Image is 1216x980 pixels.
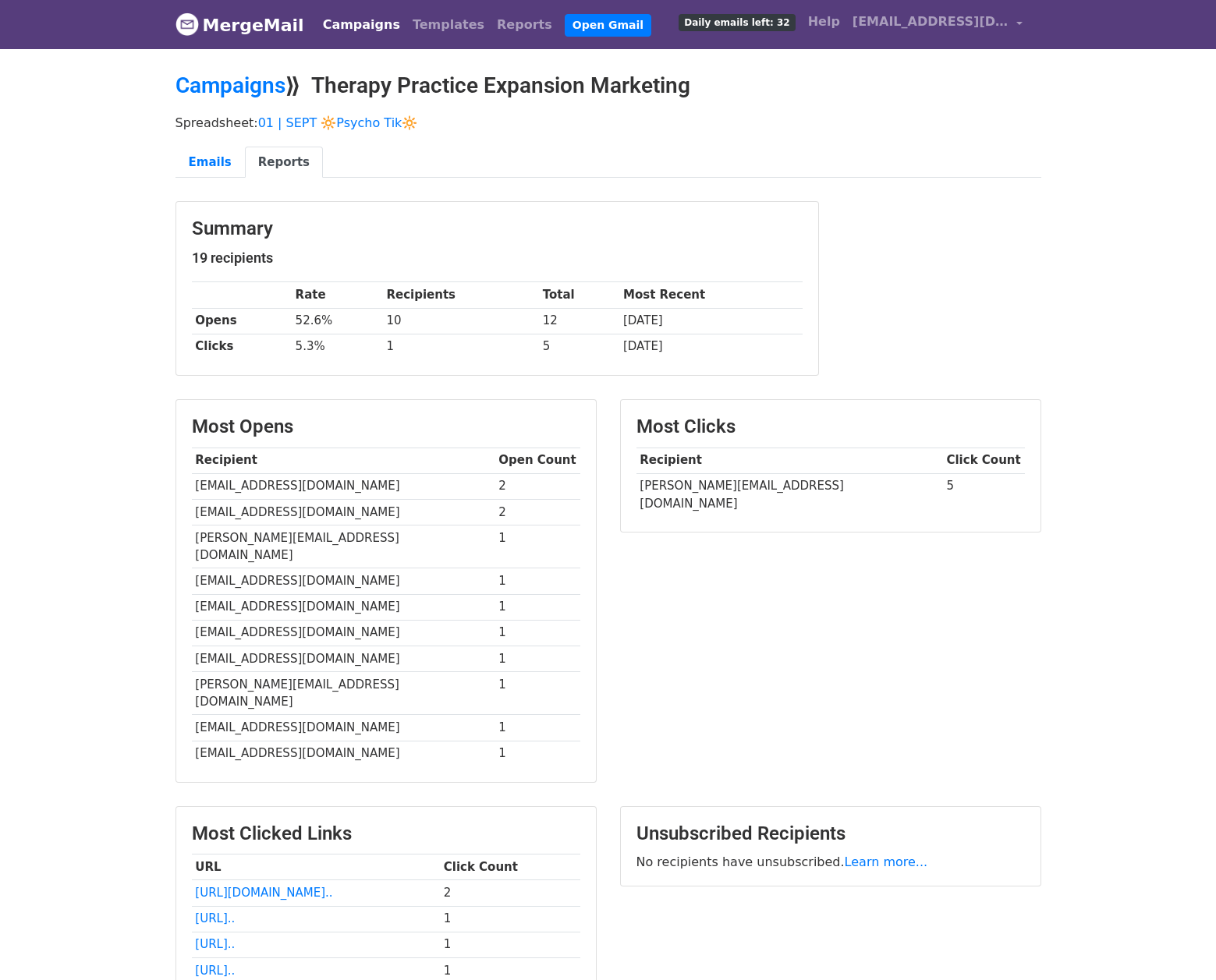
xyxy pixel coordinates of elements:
th: Open Count [495,448,580,473]
td: 2 [495,499,580,525]
td: 1 [495,620,580,646]
td: 10 [383,308,539,334]
a: [URL].. [195,937,235,951]
a: 01 | SEPT 🔆Psycho Tik🔆 [258,115,418,130]
p: Spreadsheet: [175,115,1041,131]
td: 1 [440,932,580,957]
a: Help [802,6,846,37]
td: [EMAIL_ADDRESS][DOMAIN_NAME] [192,499,495,525]
a: MergeMail [175,9,304,41]
h2: ⟫ Therapy Practice Expansion Marketing [175,73,1041,99]
td: [EMAIL_ADDRESS][DOMAIN_NAME] [192,646,495,671]
td: 1 [440,906,580,932]
a: Reports [245,147,323,179]
th: Clicks [192,334,292,359]
td: [EMAIL_ADDRESS][DOMAIN_NAME] [192,715,495,741]
td: 1 [383,334,539,359]
a: Emails [175,147,245,179]
th: Click Count [943,448,1025,473]
a: [URL].. [195,911,235,925]
th: Opens [192,308,292,334]
a: [URL].. [195,964,235,978]
td: [PERSON_NAME][EMAIL_ADDRESS][DOMAIN_NAME] [192,525,495,568]
td: 1 [495,715,580,741]
a: Campaigns [317,9,406,41]
td: 1 [495,594,580,620]
span: Daily emails left: 32 [679,14,795,31]
td: [DATE] [619,334,802,359]
th: Recipient [636,448,943,473]
img: MergeMail logo [175,12,199,36]
td: 5 [539,334,619,359]
td: [EMAIL_ADDRESS][DOMAIN_NAME] [192,594,495,620]
h3: Most Opens [192,416,580,438]
th: Recipient [192,448,495,473]
td: [DATE] [619,308,802,334]
td: 1 [495,568,580,594]
a: Reports [491,9,558,41]
td: 12 [539,308,619,334]
th: URL [192,854,440,880]
td: [EMAIL_ADDRESS][DOMAIN_NAME] [192,568,495,594]
td: [EMAIL_ADDRESS][DOMAIN_NAME] [192,620,495,646]
td: [EMAIL_ADDRESS][DOMAIN_NAME] [192,473,495,499]
span: [EMAIL_ADDRESS][DOMAIN_NAME] [853,12,1009,31]
a: [EMAIL_ADDRESS][DOMAIN_NAME] [846,6,1029,43]
a: Templates [406,9,491,41]
h5: 19 recipients [192,249,803,267]
td: 1 [495,646,580,671]
p: No recipients have unsubscribed. [636,854,1025,870]
td: [PERSON_NAME][EMAIL_ADDRESS][DOMAIN_NAME] [192,671,495,715]
td: [EMAIL_ADDRESS][DOMAIN_NAME] [192,741,495,766]
td: 1 [495,741,580,766]
th: Click Count [440,854,580,880]
a: Open Gmail [565,14,651,37]
a: Learn more... [845,854,928,869]
th: Rate [292,282,383,308]
th: Most Recent [619,282,802,308]
h3: Most Clicked Links [192,823,580,845]
td: 2 [440,880,580,906]
td: 52.6% [292,308,383,334]
td: [PERSON_NAME][EMAIL_ADDRESS][DOMAIN_NAME] [636,473,943,516]
h3: Unsubscribed Recipients [636,823,1025,845]
td: 2 [495,473,580,499]
td: 1 [495,525,580,568]
td: 5 [943,473,1025,516]
td: 5.3% [292,334,383,359]
td: 1 [495,671,580,715]
a: Daily emails left: 32 [672,6,801,37]
h3: Summary [192,218,803,240]
a: [URL][DOMAIN_NAME].. [195,886,332,900]
iframe: Chat Widget [1138,905,1216,980]
a: Campaigns [175,73,285,98]
h3: Most Clicks [636,416,1025,438]
th: Recipients [383,282,539,308]
th: Total [539,282,619,308]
